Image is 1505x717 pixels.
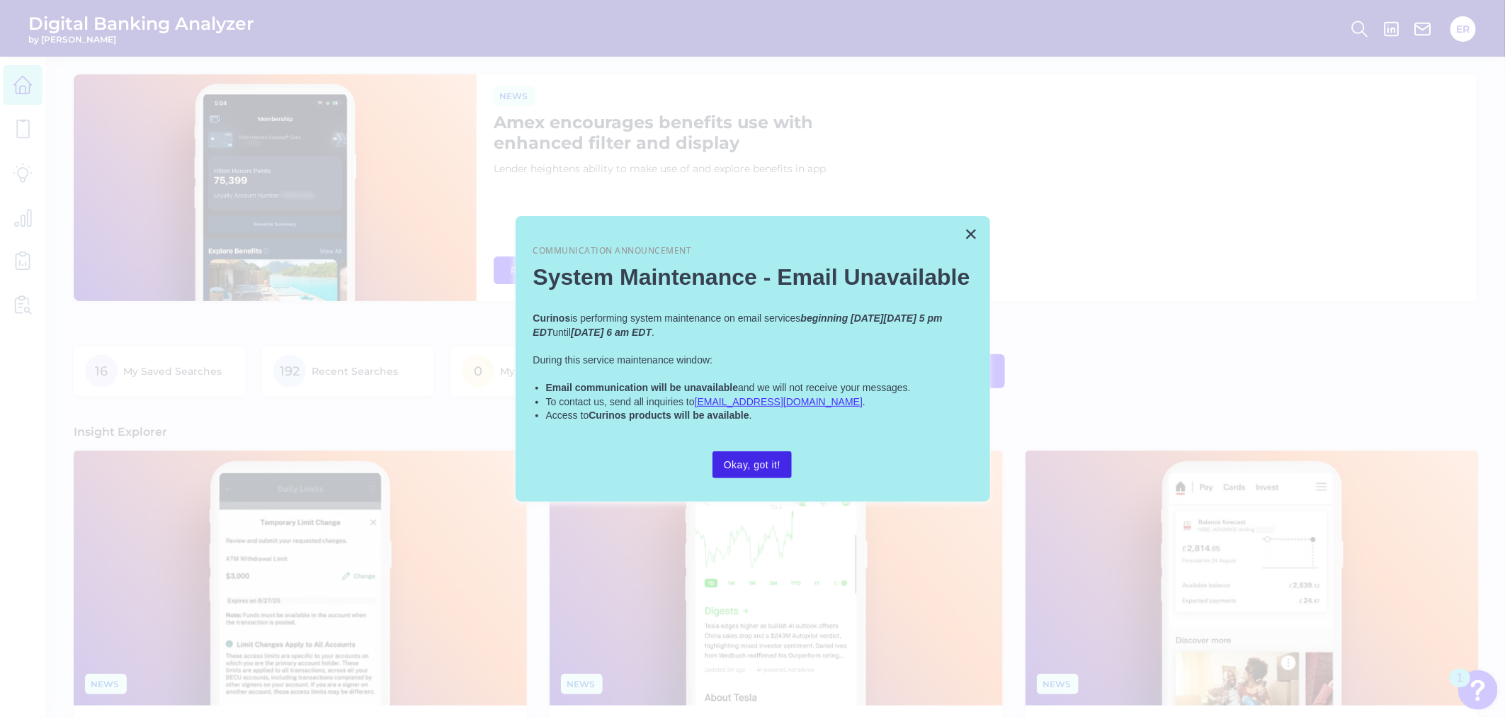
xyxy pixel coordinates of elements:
[546,382,739,393] strong: Email communication will be unavailable
[863,396,865,407] span: .
[533,245,972,257] p: Communication Announcement
[749,410,752,421] span: .
[553,327,572,338] span: until
[652,327,654,338] span: .
[589,410,749,421] strong: Curinos products will be available
[965,222,978,245] button: Close
[738,382,911,393] span: and we will not receive your messages.
[695,396,863,407] a: [EMAIL_ADDRESS][DOMAIN_NAME]
[571,327,652,338] em: [DATE] 6 am EDT
[712,451,792,478] button: Okay, got it!
[533,354,972,368] p: During this service maintenance window:
[533,264,972,290] h2: System Maintenance - Email Unavailable
[533,312,945,338] em: beginning [DATE][DATE] 5 pm EDT
[533,312,571,324] strong: Curinos
[570,312,800,324] span: is performing system maintenance on email services
[546,410,589,421] span: Access to
[546,396,695,407] span: To contact us, send all inquiries to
